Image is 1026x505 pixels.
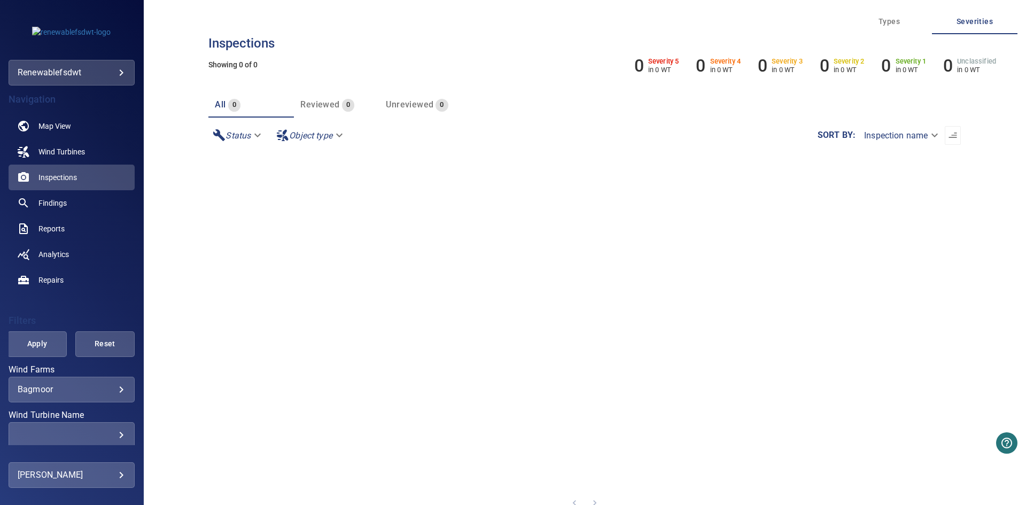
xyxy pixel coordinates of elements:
span: Wind Turbines [38,146,85,157]
h6: 0 [634,56,644,76]
span: Repairs [38,275,64,285]
a: reports noActive [9,216,135,242]
h6: 0 [943,56,953,76]
span: Analytics [38,249,69,260]
p: in 0 WT [834,66,865,74]
h6: 0 [881,56,891,76]
h6: Severity 3 [772,58,803,65]
p: in 0 WT [648,66,679,74]
h6: 0 [820,56,829,76]
h6: Severity 5 [648,58,679,65]
li: Severity 3 [758,56,803,76]
a: map noActive [9,113,135,139]
li: Severity 4 [696,56,741,76]
span: Reset [89,337,121,351]
h4: Navigation [9,94,135,105]
label: Wind Turbine Name [9,411,135,419]
img: renewablefsdwt-logo [32,27,111,37]
a: windturbines noActive [9,139,135,165]
li: Severity 1 [881,56,926,76]
div: Bagmoor [18,384,126,394]
p: in 0 WT [957,66,996,74]
h6: 0 [696,56,705,76]
span: Types [853,15,926,28]
li: Severity 5 [634,56,679,76]
a: repairs noActive [9,267,135,293]
a: analytics noActive [9,242,135,267]
h6: Severity 2 [834,58,865,65]
span: 0 [228,99,240,111]
div: Inspection name [856,126,945,145]
p: in 0 WT [772,66,803,74]
span: All [215,99,226,110]
span: Map View [38,121,71,131]
div: [PERSON_NAME] [18,467,126,484]
span: Reviewed [300,99,339,110]
h5: Showing 0 of 0 [208,61,961,69]
button: Reset [75,331,135,357]
h6: Severity 1 [896,58,927,65]
a: findings noActive [9,190,135,216]
div: Status [208,126,268,145]
span: 0 [436,99,448,111]
p: in 0 WT [710,66,741,74]
h6: 0 [758,56,767,76]
div: renewablefsdwt [9,60,135,86]
span: Apply [21,337,53,351]
h4: Filters [9,315,135,326]
span: Severities [938,15,1011,28]
span: Findings [38,198,67,208]
h6: Unclassified [957,58,996,65]
span: Inspections [38,172,77,183]
li: Severity Unclassified [943,56,996,76]
button: Sort list from oldest to newest [945,126,961,145]
label: Sort by : [818,131,856,139]
h3: Inspections [208,36,961,50]
span: Reports [38,223,65,234]
h6: Severity 4 [710,58,741,65]
a: inspections active [9,165,135,190]
em: Status [226,130,251,141]
span: 0 [342,99,354,111]
div: Wind Turbine Name [9,422,135,448]
p: in 0 WT [896,66,927,74]
div: Wind Farms [9,377,135,402]
div: renewablefsdwt [18,64,126,81]
div: Object type [272,126,349,145]
span: Unreviewed [386,99,433,110]
label: Wind Farms [9,366,135,374]
li: Severity 2 [820,56,865,76]
button: Apply [7,331,67,357]
em: Object type [289,130,332,141]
